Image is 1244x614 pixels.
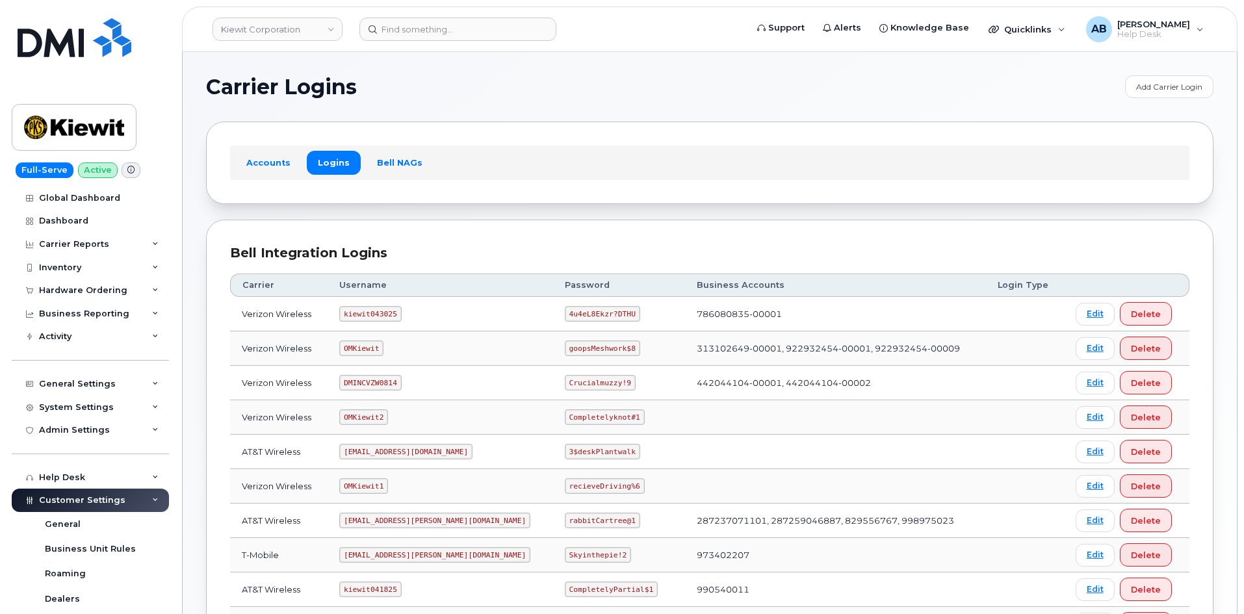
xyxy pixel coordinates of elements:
button: Delete [1120,302,1172,326]
code: 3$deskPlantwalk [565,444,640,459]
a: Edit [1076,544,1115,567]
a: Edit [1076,475,1115,498]
span: Delete [1131,308,1161,320]
td: AT&T Wireless [230,435,328,469]
th: Login Type [986,274,1064,297]
button: Delete [1120,543,1172,567]
span: Delete [1131,515,1161,527]
th: Carrier [230,274,328,297]
td: AT&T Wireless [230,572,328,607]
code: OMKiewit2 [339,409,388,425]
span: Carrier Logins [206,77,357,97]
a: Edit [1076,372,1115,394]
td: Verizon Wireless [230,366,328,400]
code: OMKiewit [339,340,383,356]
td: AT&T Wireless [230,504,328,538]
code: goopsMeshwork$8 [565,340,640,356]
button: Delete [1120,474,1172,498]
td: 287237071101, 287259046887, 829556767, 998975023 [685,504,986,538]
code: [EMAIL_ADDRESS][PERSON_NAME][DOMAIN_NAME] [339,513,530,528]
a: Add Carrier Login [1125,75,1213,98]
div: Bell Integration Logins [230,244,1189,262]
td: Verizon Wireless [230,331,328,366]
a: Edit [1076,303,1115,326]
code: Completelyknot#1 [565,409,645,425]
a: Edit [1076,578,1115,601]
code: Skyinthepie!2 [565,547,631,563]
button: Delete [1120,509,1172,532]
td: Verizon Wireless [230,297,328,331]
code: [EMAIL_ADDRESS][PERSON_NAME][DOMAIN_NAME] [339,547,530,563]
a: Edit [1076,441,1115,463]
a: Bell NAGs [366,151,434,174]
code: 4u4eL8Ekzr?DTHU [565,306,640,322]
button: Delete [1120,371,1172,394]
span: Delete [1131,411,1161,424]
td: T-Mobile [230,538,328,572]
code: kiewit041825 [339,582,401,597]
button: Delete [1120,440,1172,463]
button: Delete [1120,337,1172,360]
td: 313102649-00001, 922932454-00001, 922932454-00009 [685,331,986,366]
code: Crucialmuzzy!9 [565,375,636,390]
iframe: Messenger Launcher [1187,557,1234,604]
span: Delete [1131,549,1161,561]
th: Password [553,274,685,297]
span: Delete [1131,342,1161,355]
span: Delete [1131,583,1161,596]
span: Delete [1131,480,1161,492]
code: recieveDriving%6 [565,478,645,494]
th: Business Accounts [685,274,986,297]
td: Verizon Wireless [230,400,328,435]
span: Delete [1131,446,1161,458]
code: rabbitCartree@1 [565,513,640,528]
code: [EMAIL_ADDRESS][DOMAIN_NAME] [339,444,473,459]
td: 442044104-00001, 442044104-00002 [685,366,986,400]
a: Edit [1076,406,1115,429]
th: Username [328,274,553,297]
td: 973402207 [685,538,986,572]
button: Delete [1120,578,1172,601]
a: Accounts [235,151,302,174]
a: Logins [307,151,361,174]
code: CompletelyPartial$1 [565,582,658,597]
span: Delete [1131,377,1161,389]
td: Verizon Wireless [230,469,328,504]
a: Edit [1076,337,1115,360]
code: kiewit043025 [339,306,401,322]
td: 786080835-00001 [685,297,986,331]
a: Edit [1076,509,1115,532]
code: OMKiewit1 [339,478,388,494]
td: 990540011 [685,572,986,607]
code: DMINCVZW0814 [339,375,401,390]
button: Delete [1120,405,1172,429]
